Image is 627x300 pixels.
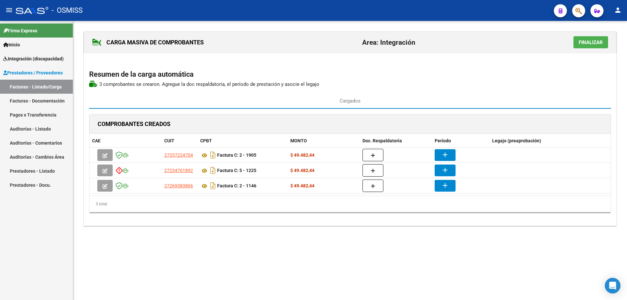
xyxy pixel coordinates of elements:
i: Descargar documento [209,181,217,191]
h1: CARGA MASIVA DE COMPROBANTES [92,37,204,48]
mat-icon: menu [5,6,13,14]
div: Open Intercom Messenger [605,278,620,293]
mat-icon: add [441,151,449,159]
p: : 3 comprobantes se crearon. Agregue la doc respaldatoria [89,81,611,88]
span: 27234761892 [164,168,193,173]
span: CUIT [164,138,174,143]
datatable-header-cell: Legajo (preaprobación) [490,134,611,148]
h2: Resumen de la carga automática [89,68,611,81]
mat-icon: person [614,6,622,14]
i: Descargar documento [209,165,217,176]
span: Integración (discapacidad) [3,55,64,62]
datatable-header-cell: Período [432,134,490,148]
h2: Area: Integración [362,36,415,49]
h1: COMPROBANTES CREADOS [98,119,170,129]
span: Inicio [3,41,20,48]
datatable-header-cell: CAE [89,134,162,148]
span: 27269383866 [164,183,193,188]
span: Firma Express [3,27,37,34]
div: 3 total [89,196,611,212]
datatable-header-cell: CUIT [162,134,198,148]
strong: Factura C: 5 - 1225 [217,168,256,173]
strong: $ 49.482,44 [290,152,314,158]
span: Finalizar [579,39,603,45]
span: MONTO [290,138,307,143]
strong: Factura C: 2 - 1905 [217,153,256,158]
datatable-header-cell: Doc. Respaldatoria [360,134,432,148]
span: 27337224704 [164,152,193,158]
datatable-header-cell: CPBT [198,134,288,148]
strong: Factura C: 2 - 1146 [217,183,256,189]
mat-icon: add [441,166,449,174]
span: , el período de prestación y asocie el legajo [225,81,319,87]
datatable-header-cell: MONTO [288,134,360,148]
i: Descargar documento [209,150,217,160]
span: Período [435,138,451,143]
span: Prestadores / Proveedores [3,69,63,76]
span: Legajo (preaprobación) [492,138,541,143]
strong: $ 49.482,44 [290,183,314,188]
span: - OSMISS [52,3,83,18]
span: Cargados [340,97,361,104]
button: Finalizar [573,36,608,48]
mat-icon: add [441,182,449,189]
strong: $ 49.482,44 [290,168,314,173]
span: CAE [92,138,101,143]
span: CPBT [200,138,212,143]
span: Doc. Respaldatoria [362,138,402,143]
